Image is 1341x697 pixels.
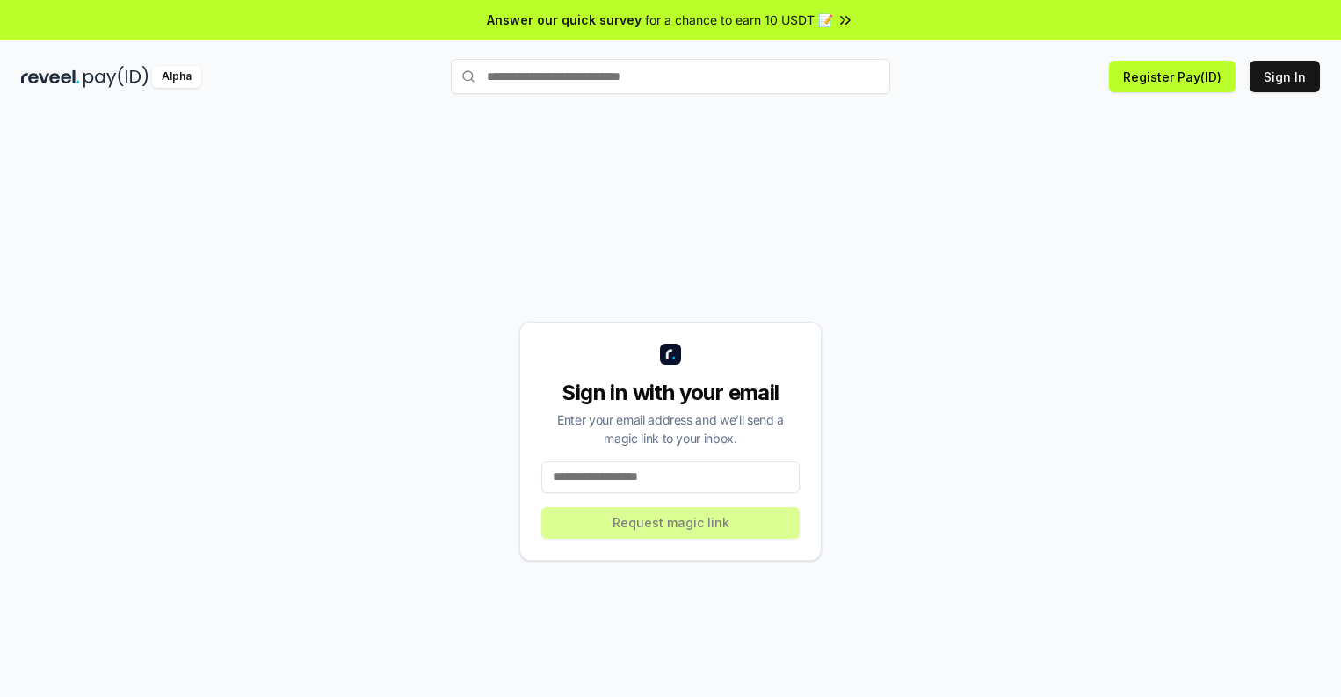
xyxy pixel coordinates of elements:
img: reveel_dark [21,66,80,88]
span: for a chance to earn 10 USDT 📝 [645,11,833,29]
img: logo_small [660,344,681,365]
div: Sign in with your email [541,379,800,407]
div: Alpha [152,66,201,88]
button: Sign In [1250,61,1320,92]
button: Register Pay(ID) [1109,61,1236,92]
span: Answer our quick survey [487,11,642,29]
div: Enter your email address and we’ll send a magic link to your inbox. [541,410,800,447]
img: pay_id [83,66,149,88]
